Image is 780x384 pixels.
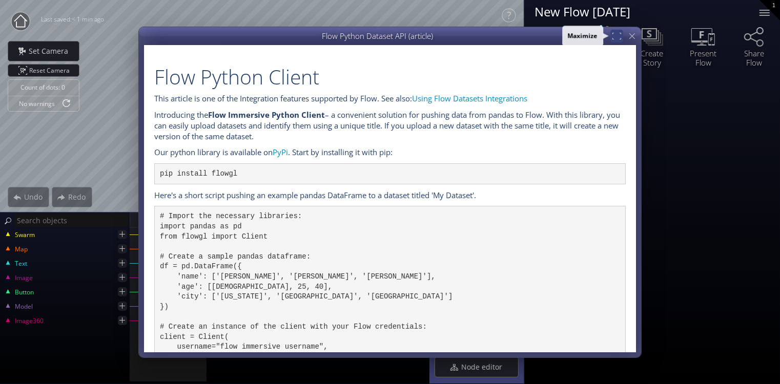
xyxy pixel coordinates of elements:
[29,65,73,76] span: Reset Camera
[14,288,34,297] span: Button
[154,189,626,200] p: Here's a short script pushing an example pandas DataFrame to a dataset titled 'My Dataset'.
[154,109,626,141] p: Introducing the – a convenient solution for pushing data from pandas to Flow. With this library, ...
[736,49,772,67] div: Share Flow
[535,5,747,18] div: New Flow [DATE]
[154,93,626,104] p: This article is one of the Integration features supported by Flow. See also:
[685,49,721,67] div: Present Flow
[14,230,35,240] span: Swarm
[461,362,508,372] span: Node editor
[14,316,44,326] span: Image360
[160,169,237,177] code: pip install flowgl
[14,273,33,283] span: Image
[14,259,27,268] span: Text
[634,49,670,67] div: Create Story
[154,66,626,88] h1: Flow Python Client
[154,147,626,158] p: Our python library is available on . Start by installing it with pip:
[14,214,128,227] input: Search objects
[14,302,33,311] span: Model
[28,46,74,56] span: Set Camera
[273,147,288,157] a: PyPi
[14,245,28,254] span: Map
[208,109,325,119] strong: Flow Immersive Python Client
[412,93,527,103] a: Using Flow Datasets Integrations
